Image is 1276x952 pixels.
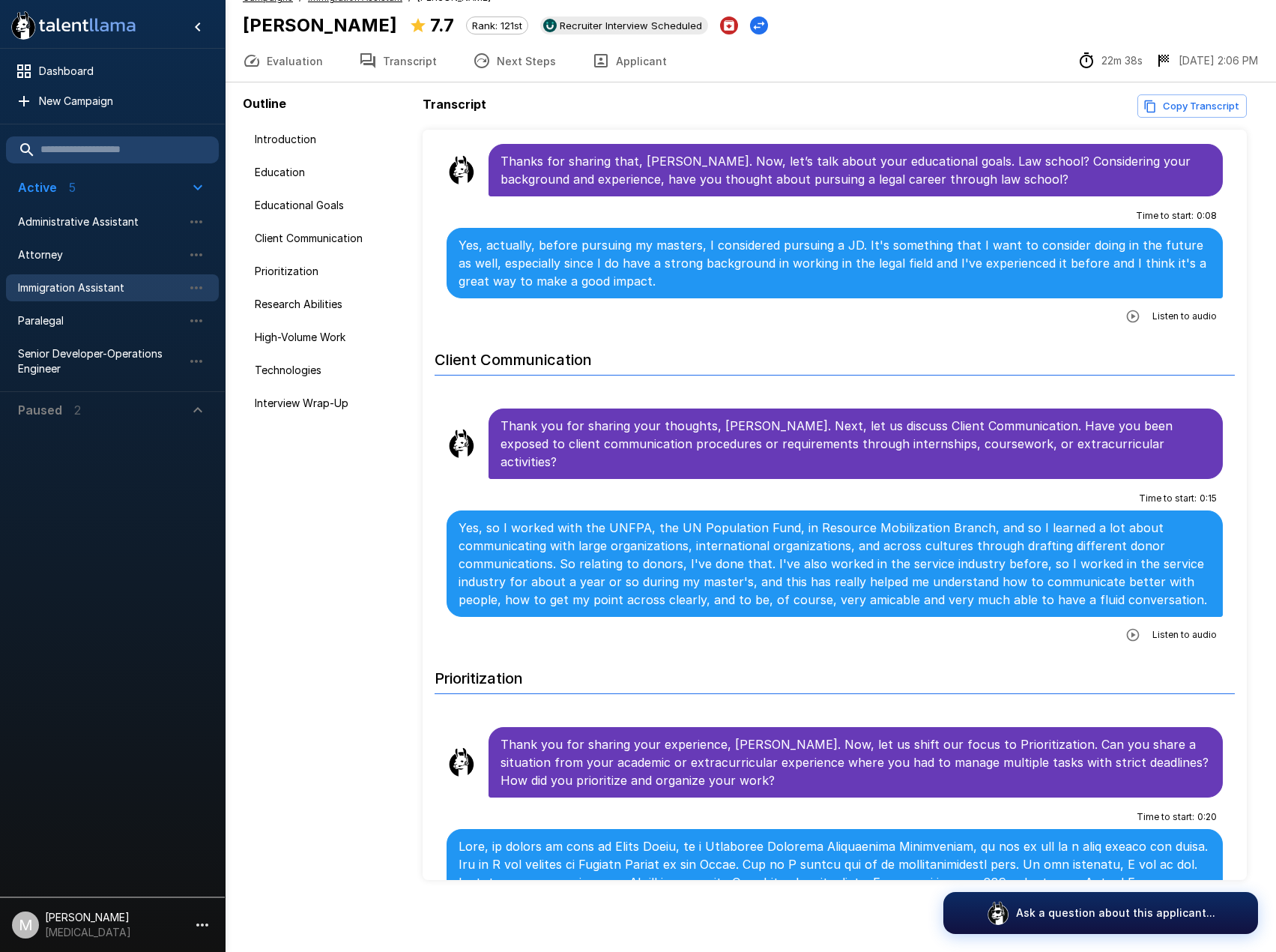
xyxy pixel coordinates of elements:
p: Yes, actually, before pursuing my masters, I considered pursuing a JD. It's something that I want... [459,236,1211,290]
span: Research Abilities [255,297,405,312]
span: Rank: 121st [467,19,527,31]
div: Client Communication [243,225,417,252]
div: Introduction [243,126,417,153]
span: Introduction [255,132,405,147]
button: Change Stage [750,16,768,34]
span: Educational Goals [255,198,405,213]
h6: Prioritization [435,654,1235,694]
span: Time to start : [1139,491,1197,506]
div: View profile in UKG [540,16,708,34]
span: Education [255,165,405,180]
span: Time to start : [1136,208,1194,223]
span: Prioritization [255,264,405,279]
div: Education [243,159,417,186]
button: Archive Applicant [720,16,738,34]
span: 0 : 08 [1197,208,1217,223]
p: Thank you for sharing your experience, [PERSON_NAME]. Now, let us shift our focus to Prioritizati... [501,735,1211,789]
b: Transcript [423,97,486,112]
p: Ask a question about this applicant... [1016,906,1215,921]
button: Applicant [574,40,685,82]
div: Educational Goals [243,192,417,219]
div: High-Volume Work [243,324,417,351]
span: Interview Wrap-Up [255,396,405,411]
span: Time to start : [1137,810,1194,825]
h6: Client Communication [435,336,1235,376]
span: 0 : 15 [1200,491,1217,506]
button: Next Steps [455,40,574,82]
p: Yes, so I worked with the UNFPA, the UN Population Fund, in Resource Mobilization Branch, and so ... [459,519,1211,609]
p: Thanks for sharing that, [PERSON_NAME]. Now, let’s talk about your educational goals. Law school?... [501,152,1211,188]
img: llama_clean.png [447,747,477,777]
img: llama_clean.png [447,429,477,459]
img: ukg_logo.jpeg [543,19,557,32]
b: 7.7 [430,14,454,36]
div: Interview Wrap-Up [243,390,417,417]
p: [DATE] 2:06 PM [1179,53,1258,68]
img: logo_glasses@2x.png [986,901,1010,925]
button: Ask a question about this applicant... [943,892,1258,934]
div: Technologies [243,357,417,384]
div: The date and time when the interview was completed [1155,52,1258,70]
span: Listen to audio [1152,309,1217,324]
img: llama_clean.png [447,155,477,185]
span: Client Communication [255,231,405,246]
div: Prioritization [243,258,417,285]
button: Copy transcript [1137,94,1247,118]
p: 22m 38s [1101,53,1143,68]
div: Research Abilities [243,291,417,318]
p: Thank you for sharing your thoughts, [PERSON_NAME]. Next, let us discuss Client Communication. Ha... [501,417,1211,471]
span: 0 : 20 [1197,810,1217,825]
span: Recruiter Interview Scheduled [554,19,708,31]
span: High-Volume Work [255,330,405,345]
span: Technologies [255,363,405,378]
b: Outline [243,96,286,111]
button: Transcript [341,40,455,82]
b: [PERSON_NAME] [243,14,397,36]
button: Evaluation [225,40,341,82]
span: Listen to audio [1152,627,1217,642]
div: The time between starting and completing the interview [1077,52,1143,70]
